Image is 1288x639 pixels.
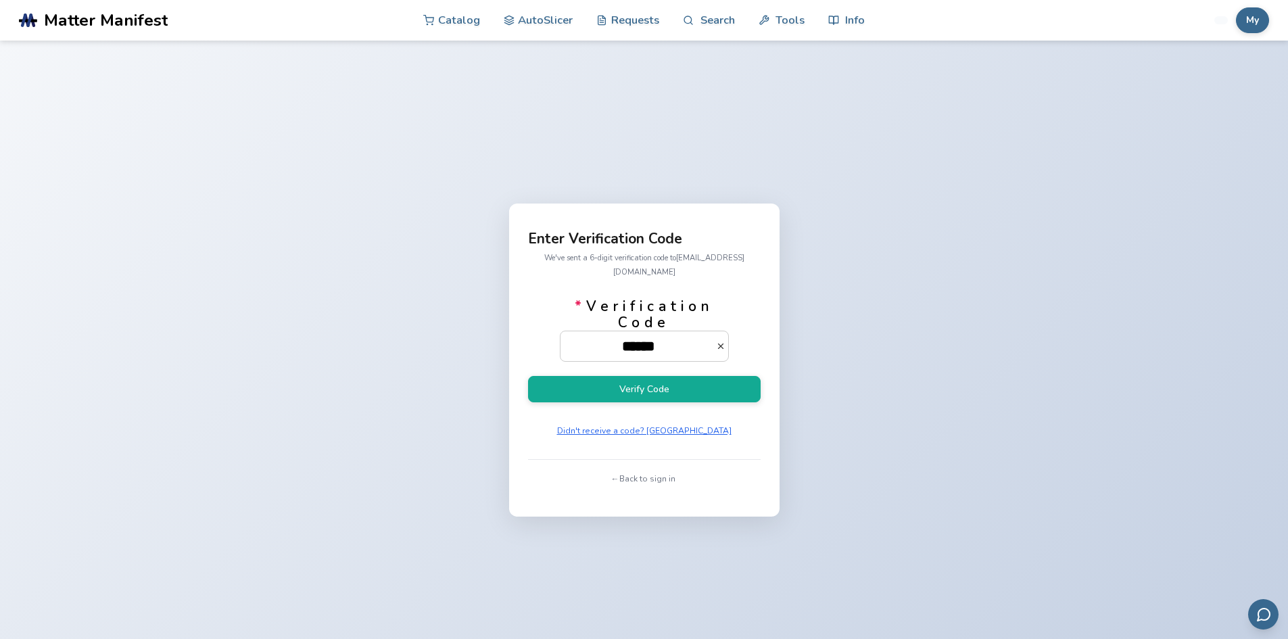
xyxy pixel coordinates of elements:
button: *Verification Code [716,341,729,351]
button: ← Back to sign in [608,469,680,488]
input: *Verification Code [560,331,716,361]
button: Send feedback via email [1248,599,1279,630]
button: Verify Code [528,376,761,402]
span: Matter Manifest [44,11,168,30]
p: We've sent a 6-digit verification code to [EMAIL_ADDRESS][DOMAIN_NAME] [528,251,761,279]
button: My [1236,7,1269,33]
label: Verification Code [560,298,729,362]
button: Didn't receive a code? [GEOGRAPHIC_DATA] [552,421,736,440]
p: Enter Verification Code [528,232,761,246]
